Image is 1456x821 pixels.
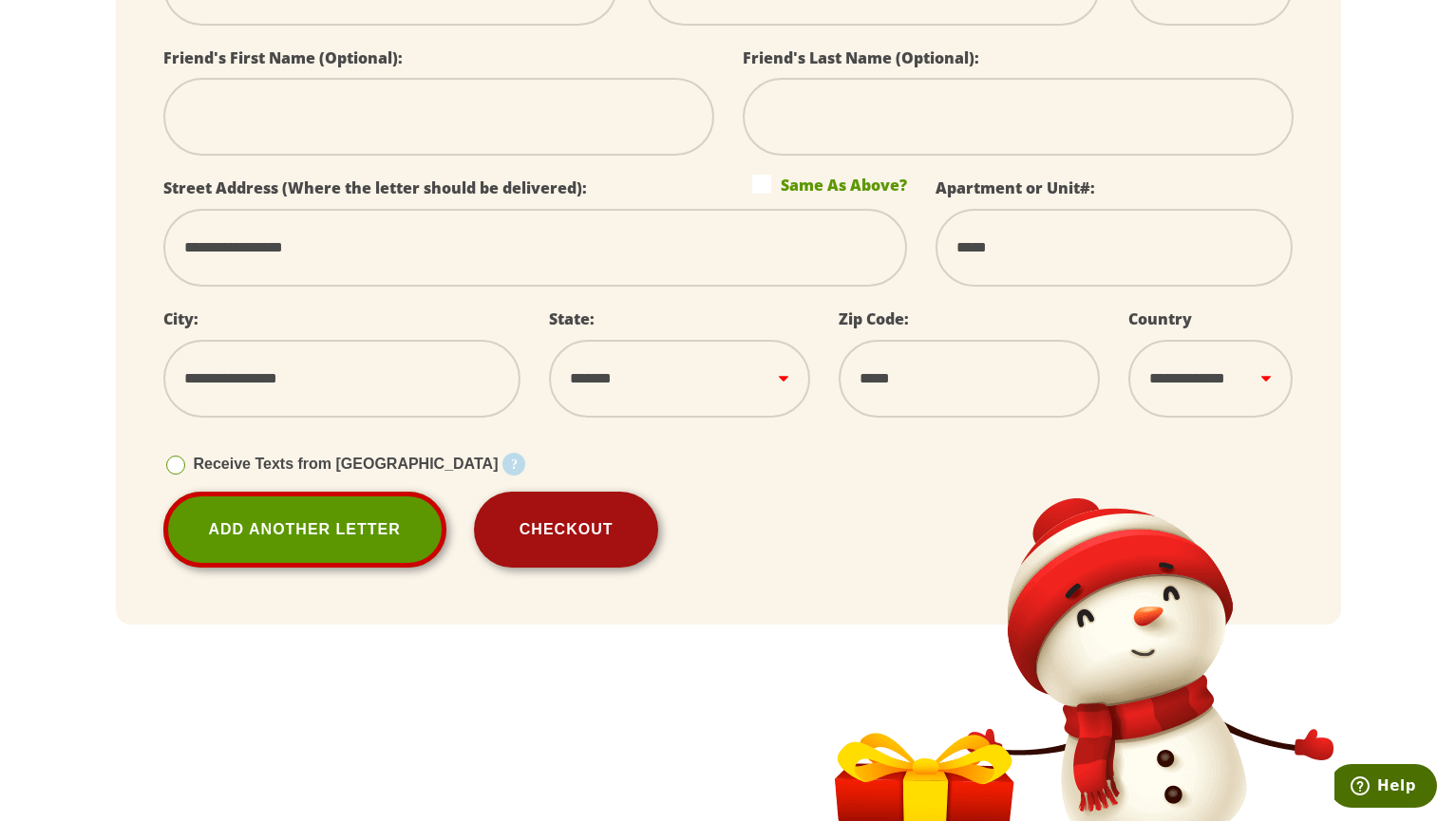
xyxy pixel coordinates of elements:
[549,308,595,329] label: State:
[1128,308,1192,329] label: Country
[1334,764,1437,812] iframe: Opens a widget where you can find more information
[194,456,499,472] span: Receive Texts from [GEOGRAPHIC_DATA]
[743,47,979,68] label: Friend's Last Name (Optional):
[163,177,587,198] label: Street Address (Where the letter should be delivered):
[839,308,909,329] label: Zip Code:
[163,308,199,329] label: City:
[474,492,659,568] button: Checkout
[752,175,907,194] label: Same As Above?
[163,47,403,68] label: Friend's First Name (Optional):
[163,492,446,568] a: Add Another Letter
[936,177,1095,198] label: Apartment or Unit#:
